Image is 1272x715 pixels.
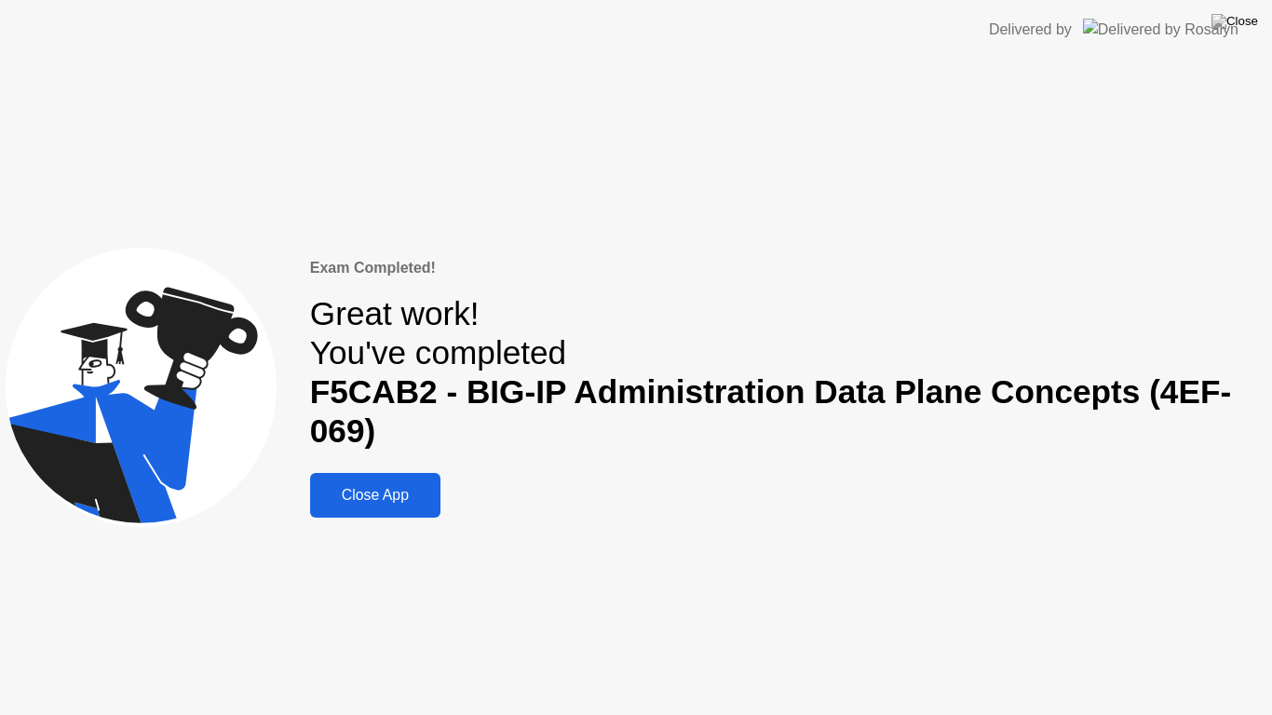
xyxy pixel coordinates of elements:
button: Close App [310,473,440,518]
div: Delivered by [989,19,1072,41]
img: Close [1211,14,1258,29]
b: F5CAB2 - BIG-IP Administration Data Plane Concepts (4EF-069) [310,373,1231,449]
div: Great work! You've completed [310,294,1266,452]
img: Delivered by Rosalyn [1083,19,1238,40]
div: Exam Completed! [310,257,1266,279]
div: Close App [316,487,435,504]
